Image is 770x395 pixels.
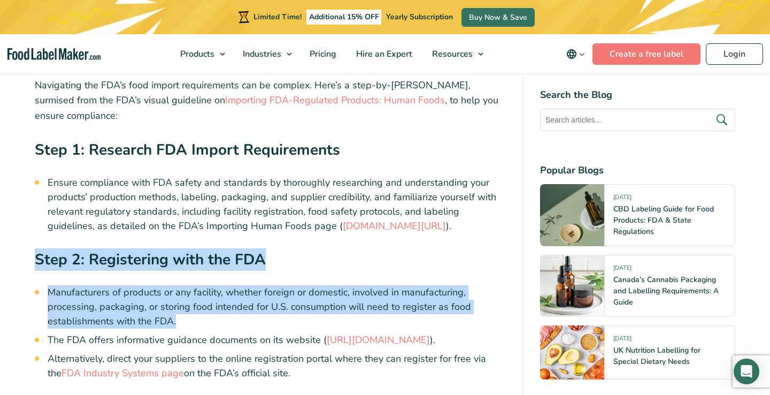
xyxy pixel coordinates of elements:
[48,352,505,381] li: Alternatively, direct your suppliers to the online registration portal where they can register fo...
[613,264,632,276] span: [DATE]
[300,34,344,74] a: Pricing
[306,48,337,60] span: Pricing
[706,43,763,65] a: Login
[253,12,302,22] span: Limited Time!
[540,163,735,178] h4: Popular Blogs
[422,34,489,74] a: Resources
[61,367,184,379] a: FDA Industry Systems page
[353,48,413,60] span: Hire an Expert
[386,12,453,22] span: Yearly Subscription
[177,48,215,60] span: Products
[461,8,535,27] a: Buy Now & Save
[613,204,714,237] a: CBD Labeling Guide for Food Products: FDA & State Regulations
[240,48,282,60] span: Industries
[233,34,297,74] a: Industries
[35,249,266,270] strong: Step 2: Registering with the FDA
[48,333,505,347] li: The FDA offers informative guidance documents on its website ( ).
[343,219,446,232] a: [DOMAIN_NAME][URL]
[35,140,340,160] strong: Step 1: Research FDA Import Requirements
[429,48,474,60] span: Resources
[613,335,632,347] span: [DATE]
[35,78,505,124] p: Navigating the FDA’s food import requirements can be complex. Here’s a step-by-[PERSON_NAME], sur...
[346,34,420,74] a: Hire an Expert
[540,109,735,131] input: Search articles...
[225,94,445,107] a: Importing FDA-Regulated Products: Human Foods
[592,43,700,65] a: Create a free label
[171,34,230,74] a: Products
[48,176,505,233] li: Ensure compliance with FDA safety and standards by thoroughly researching and understanding your ...
[327,333,430,346] a: [URL][DOMAIN_NAME]
[613,345,700,367] a: UK Nutrition Labelling for Special Dietary Needs
[734,359,759,384] div: Open Intercom Messenger
[613,193,632,206] span: [DATE]
[613,275,719,307] a: Canada’s Cannabis Packaging and Labelling Requirements: A Guide
[48,285,505,329] li: Manufacturers of products or any facility, whether foreign or domestic, involved in manufacturing...
[540,88,735,102] h4: Search the Blog
[306,10,382,25] span: Additional 15% OFF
